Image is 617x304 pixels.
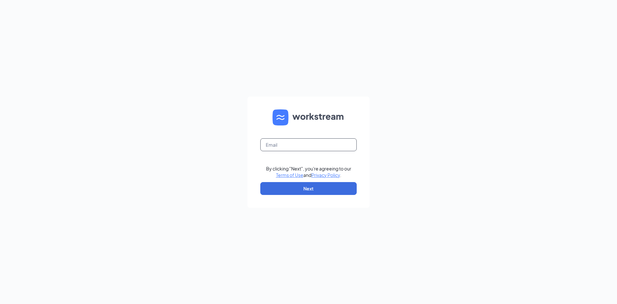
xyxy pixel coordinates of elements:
[260,138,357,151] input: Email
[273,109,344,125] img: WS logo and Workstream text
[266,165,351,178] div: By clicking "Next", you're agreeing to our and .
[311,172,340,178] a: Privacy Policy
[276,172,303,178] a: Terms of Use
[260,182,357,195] button: Next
